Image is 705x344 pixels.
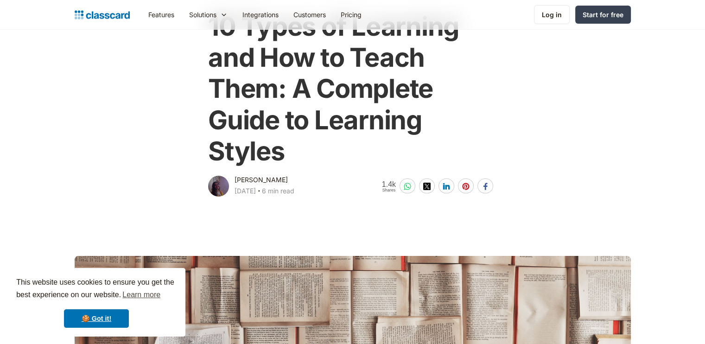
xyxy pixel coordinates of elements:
[575,6,631,24] a: Start for free
[16,277,177,302] span: This website uses cookies to ensure you get the best experience on our website.
[382,180,396,188] span: 1.4k
[235,4,286,25] a: Integrations
[542,10,562,19] div: Log in
[482,183,489,190] img: facebook-white sharing button
[333,4,369,25] a: Pricing
[7,268,185,337] div: cookieconsent
[443,183,450,190] img: linkedin-white sharing button
[382,188,396,192] span: Shares
[256,185,262,198] div: ‧
[121,288,162,302] a: learn more about cookies
[75,8,130,21] a: home
[235,174,288,185] div: [PERSON_NAME]
[235,185,256,197] div: [DATE]
[262,185,294,197] div: 6 min read
[583,10,623,19] div: Start for free
[64,309,129,328] a: dismiss cookie message
[141,4,182,25] a: Features
[423,183,431,190] img: twitter-white sharing button
[182,4,235,25] div: Solutions
[534,5,570,24] a: Log in
[208,11,497,167] h1: 10 Types of Learning and How to Teach Them: A Complete Guide to Learning Styles
[286,4,333,25] a: Customers
[462,183,470,190] img: pinterest-white sharing button
[189,10,216,19] div: Solutions
[404,183,411,190] img: whatsapp-white sharing button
